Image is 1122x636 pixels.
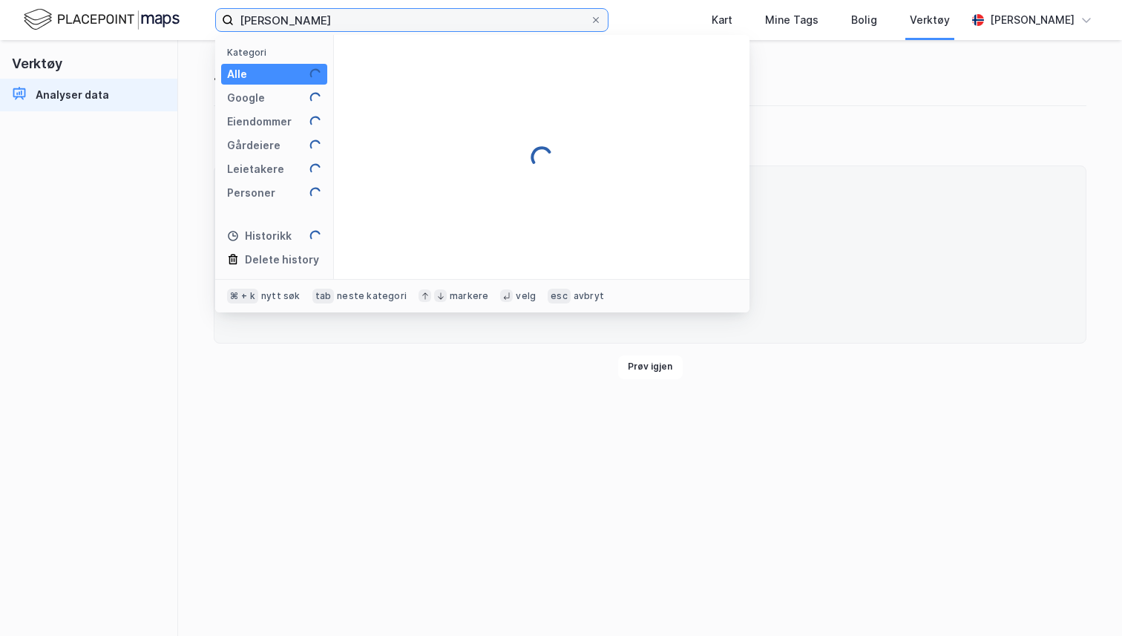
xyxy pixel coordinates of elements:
[234,9,590,31] input: Søk på adresse, matrikkel, gårdeiere, leietakere eller personer
[309,187,321,199] img: spinner.a6d8c91a73a9ac5275cf975e30b51cfb.svg
[227,289,258,304] div: ⌘ + k
[574,290,604,302] div: avbryt
[312,289,335,304] div: tab
[227,137,280,154] div: Gårdeiere
[227,227,292,245] div: Historikk
[245,251,319,269] div: Delete history
[227,184,275,202] div: Personer
[309,92,321,104] img: spinner.a6d8c91a73a9ac5275cf975e30b51cfb.svg
[910,11,950,29] div: Verktøy
[309,230,321,242] img: spinner.a6d8c91a73a9ac5275cf975e30b51cfb.svg
[765,11,818,29] div: Mine Tags
[309,163,321,175] img: spinner.a6d8c91a73a9ac5275cf975e30b51cfb.svg
[214,64,1086,88] div: Juridisk analyserapport
[618,355,683,379] button: Prøv igjen
[712,11,732,29] div: Kart
[530,145,554,169] img: spinner.a6d8c91a73a9ac5275cf975e30b51cfb.svg
[450,290,488,302] div: markere
[24,7,180,33] img: logo.f888ab2527a4732fd821a326f86c7f29.svg
[227,65,247,83] div: Alle
[309,116,321,128] img: spinner.a6d8c91a73a9ac5275cf975e30b51cfb.svg
[36,86,109,104] div: Analyser data
[851,11,877,29] div: Bolig
[337,290,407,302] div: neste kategori
[1048,565,1122,636] div: Kontrollprogram for chat
[227,113,292,131] div: Eiendommer
[990,11,1075,29] div: [PERSON_NAME]
[1048,565,1122,636] iframe: Chat Widget
[309,140,321,151] img: spinner.a6d8c91a73a9ac5275cf975e30b51cfb.svg
[227,89,265,107] div: Google
[227,47,327,58] div: Kategori
[227,160,284,178] div: Leietakere
[261,290,301,302] div: nytt søk
[548,289,571,304] div: esc
[516,290,536,302] div: velg
[309,68,321,80] img: spinner.a6d8c91a73a9ac5275cf975e30b51cfb.svg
